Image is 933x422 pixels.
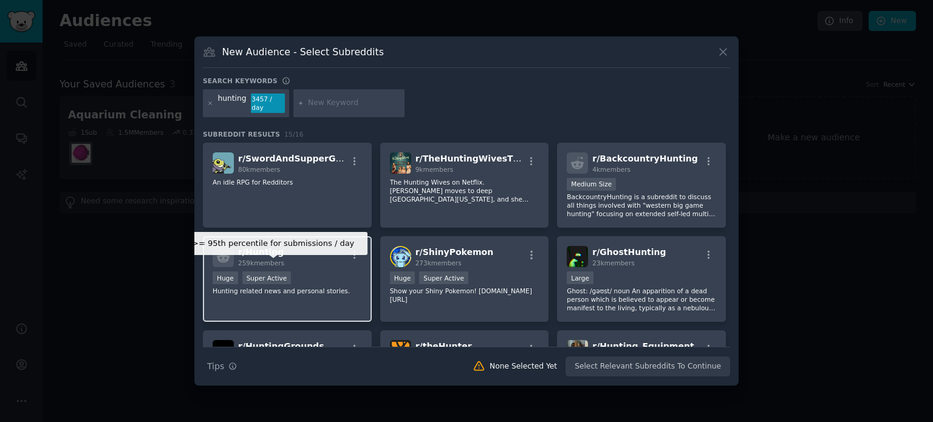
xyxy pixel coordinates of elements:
[213,178,362,186] p: An idle RPG for Redditors
[415,166,454,173] span: 9k members
[592,166,631,173] span: 4k members
[390,340,411,361] img: theHunter
[415,154,545,163] span: r/ TheHuntingWivesTVShow
[567,287,716,312] p: Ghost: /ɡəʊst/ noun An apparition of a dead person which is believed to appear or become manifest...
[567,340,588,361] img: Hunting_Equipment
[207,360,224,373] span: Tips
[592,341,694,351] span: r/ Hunting_Equipment
[490,361,557,372] div: None Selected Yet
[415,259,462,267] span: 273k members
[567,192,716,218] p: BackcountryHunting is a subreddit to discuss all things involved with "western big game hunting" ...
[203,77,278,85] h3: Search keywords
[390,246,411,267] img: ShinyPokemon
[238,341,324,351] span: r/ HuntingGrounds
[203,356,241,377] button: Tips
[213,152,234,174] img: SwordAndSupperGame
[592,247,666,257] span: r/ GhostHunting
[213,340,234,361] img: HuntingGrounds
[222,46,384,58] h3: New Audience - Select Subreddits
[567,246,588,267] img: GhostHunting
[415,247,493,257] span: r/ ShinyPokemon
[390,271,415,284] div: Huge
[238,247,284,257] span: r/ Hunting
[284,131,304,138] span: 15 / 16
[567,178,616,191] div: Medium Size
[213,271,238,284] div: Huge
[238,259,284,267] span: 259k members
[251,94,285,113] div: 3457 / day
[592,154,697,163] span: r/ BackcountryHunting
[390,287,539,304] p: Show your Shiny Pokemon! [DOMAIN_NAME][URL]
[390,152,411,174] img: TheHuntingWivesTVShow
[567,271,593,284] div: Large
[238,154,356,163] span: r/ SwordAndSupperGame
[238,166,280,173] span: 80k members
[592,259,634,267] span: 23k members
[390,178,539,203] p: The Hunting Wives on Netflix. [PERSON_NAME] moves to deep [GEOGRAPHIC_DATA][US_STATE], and she su...
[213,287,362,295] p: Hunting related news and personal stories.
[242,271,292,284] div: Super Active
[218,94,247,113] div: hunting
[203,130,280,138] span: Subreddit Results
[415,341,472,351] span: r/ theHunter
[419,271,468,284] div: Super Active
[308,98,400,109] input: New Keyword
